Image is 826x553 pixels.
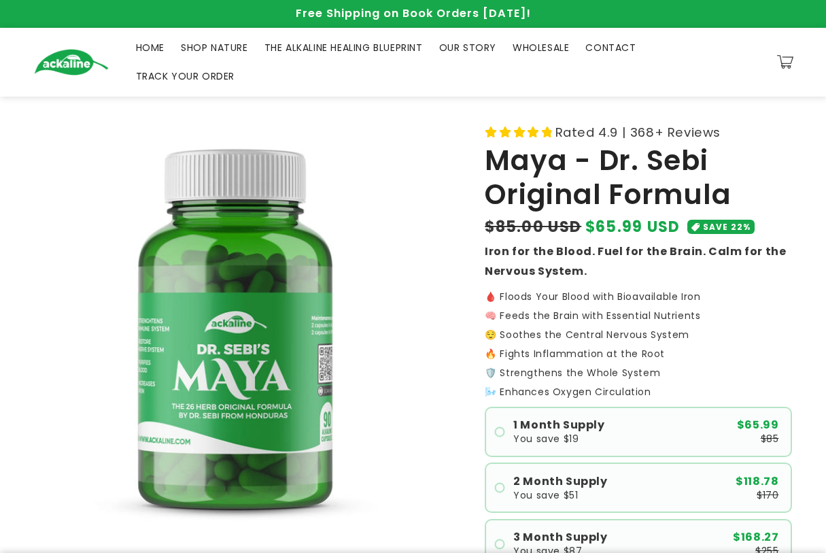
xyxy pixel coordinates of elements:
[439,41,496,54] span: OUR STORY
[431,33,504,62] a: OUR STORY
[504,33,577,62] a: WHOLESALE
[757,490,778,500] span: $170
[513,420,604,431] span: 1 Month Supply
[128,33,173,62] a: HOME
[733,532,778,543] span: $168.27
[485,144,792,212] h1: Maya - Dr. Sebi Original Formula
[128,62,243,90] a: TRACK YOUR ORDER
[264,41,423,54] span: THE ALKALINE HEALING BLUEPRINT
[577,33,644,62] a: CONTACT
[585,41,636,54] span: CONTACT
[485,244,786,279] strong: Iron for the Blood. Fuel for the Brain. Calm for the Nervous System.
[136,41,165,54] span: HOME
[555,121,721,144] span: Rated 4.9 | 368+ Reviews
[173,33,256,62] a: SHOP NATURE
[296,5,531,21] span: Free Shipping on Book Orders [DATE]!
[136,70,235,82] span: TRACK YOUR ORDER
[485,387,792,397] p: 🌬️ Enhances Oxygen Circulation
[181,41,248,54] span: SHOP NATURE
[761,434,779,443] span: $85
[585,216,681,238] span: $65.99 USD
[485,368,792,378] p: 🛡️ Strengthens the Whole System
[736,476,778,487] span: $118.78
[485,216,581,238] s: $85.00 USD
[513,490,578,500] span: You save $51
[34,121,451,538] media-gallery: Gallery Viewer
[256,33,431,62] a: THE ALKALINE HEALING BLUEPRINT
[485,292,792,358] p: 🩸 Floods Your Blood with Bioavailable Iron 🧠 Feeds the Brain with Essential Nutrients 😌 Soothes t...
[34,49,109,76] img: Ackaline
[513,532,607,543] span: 3 Month Supply
[513,476,607,487] span: 2 Month Supply
[703,220,751,234] span: SAVE 22%
[737,420,779,431] span: $65.99
[513,41,569,54] span: WHOLESALE
[513,434,579,443] span: You save $19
